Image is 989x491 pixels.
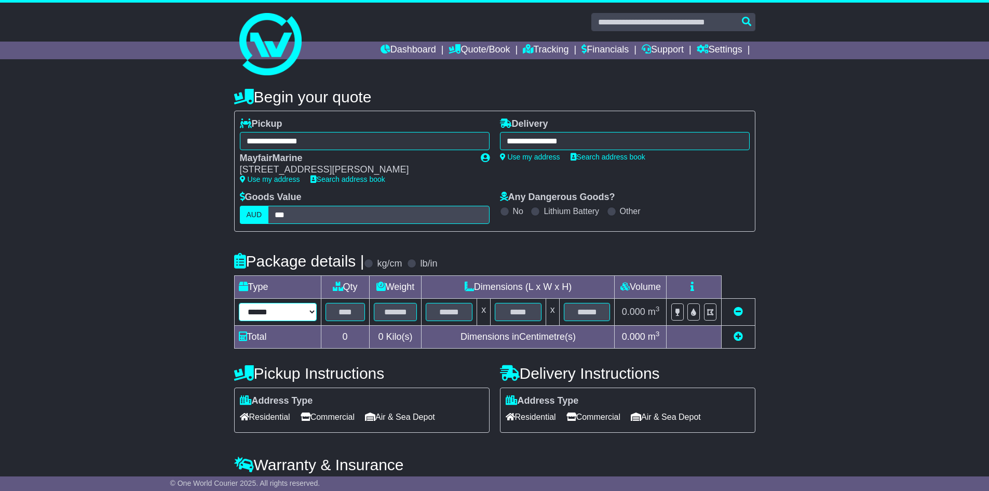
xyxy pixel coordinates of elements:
[581,42,629,59] a: Financials
[240,118,282,130] label: Pickup
[566,409,620,425] span: Commercial
[234,88,755,105] h4: Begin your quote
[571,153,645,161] a: Search address book
[301,409,355,425] span: Commercial
[381,42,436,59] a: Dashboard
[734,331,743,342] a: Add new item
[622,331,645,342] span: 0.000
[240,164,470,176] div: [STREET_ADDRESS][PERSON_NAME]
[642,42,684,59] a: Support
[546,298,559,325] td: x
[240,153,470,164] div: MayfairMarine
[477,298,491,325] td: x
[422,275,615,298] td: Dimensions (L x W x H)
[615,275,667,298] td: Volume
[378,331,383,342] span: 0
[369,275,422,298] td: Weight
[170,479,320,487] span: © One World Courier 2025. All rights reserved.
[656,330,660,338] sup: 3
[310,175,385,183] a: Search address book
[500,192,615,203] label: Any Dangerous Goods?
[422,325,615,348] td: Dimensions in Centimetre(s)
[544,206,599,216] label: Lithium Battery
[631,409,701,425] span: Air & Sea Depot
[648,331,660,342] span: m
[240,395,313,407] label: Address Type
[500,153,560,161] a: Use my address
[506,395,579,407] label: Address Type
[420,258,437,270] label: lb/in
[234,275,321,298] td: Type
[648,307,660,317] span: m
[500,118,548,130] label: Delivery
[234,456,755,473] h4: Warranty & Insurance
[523,42,568,59] a: Tracking
[656,305,660,313] sup: 3
[240,409,290,425] span: Residential
[369,325,422,348] td: Kilo(s)
[321,325,369,348] td: 0
[377,258,402,270] label: kg/cm
[321,275,369,298] td: Qty
[697,42,742,59] a: Settings
[240,206,269,224] label: AUD
[234,253,364,270] h4: Package details |
[734,307,743,317] a: Remove this item
[240,192,302,203] label: Goods Value
[622,307,645,317] span: 0.000
[449,42,510,59] a: Quote/Book
[234,365,490,382] h4: Pickup Instructions
[513,206,523,216] label: No
[620,206,641,216] label: Other
[506,409,556,425] span: Residential
[365,409,435,425] span: Air & Sea Depot
[240,175,300,183] a: Use my address
[500,365,755,382] h4: Delivery Instructions
[234,325,321,348] td: Total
